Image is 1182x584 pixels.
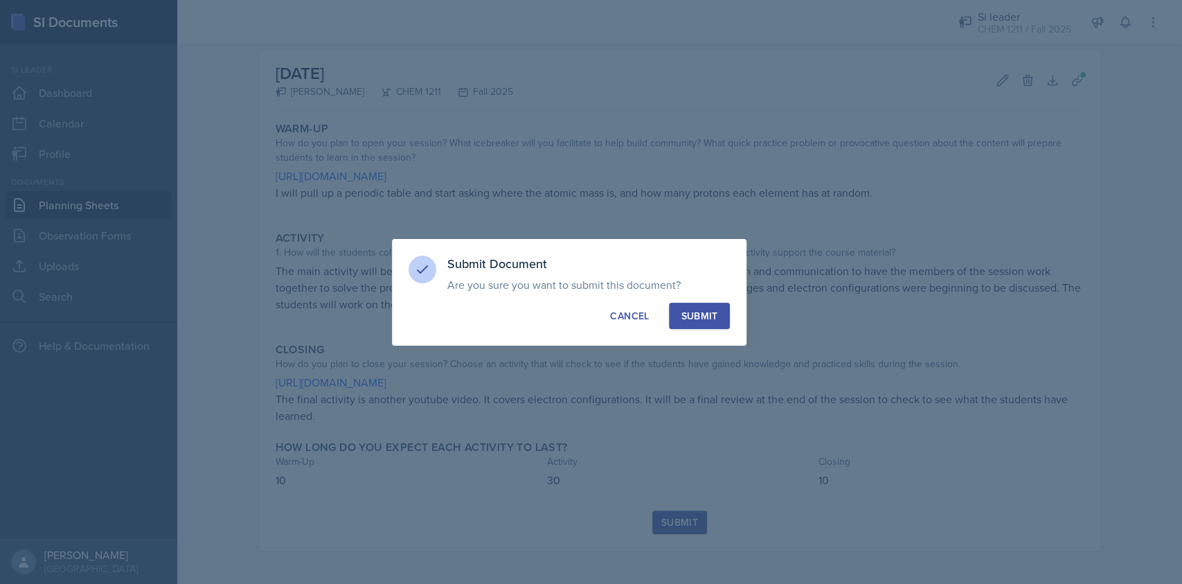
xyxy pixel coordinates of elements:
button: Cancel [598,303,661,329]
button: Submit [669,303,729,329]
h3: Submit Document [447,256,730,272]
div: Cancel [610,309,649,323]
p: Are you sure you want to submit this document? [447,278,730,292]
div: Submit [681,309,717,323]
